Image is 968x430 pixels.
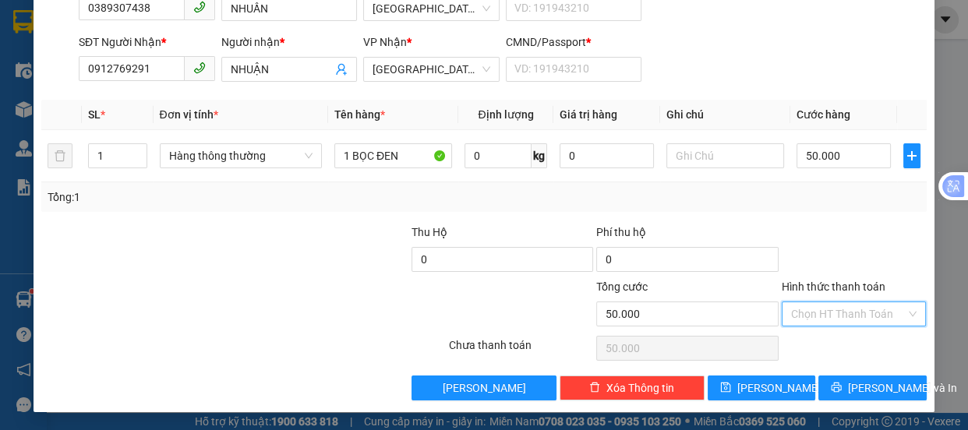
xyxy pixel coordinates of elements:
button: printer[PERSON_NAME] và In [818,375,926,400]
span: Hàng thông thường [169,144,313,167]
span: Định lượng [478,108,533,121]
div: SĐT Người Nhận [79,33,215,51]
span: phone [193,1,206,13]
span: kg [532,143,547,168]
button: save[PERSON_NAME] [708,375,815,400]
span: Xóa Thông tin [606,379,674,397]
span: [PERSON_NAME] và In [848,379,957,397]
div: CMND/Passport [506,33,642,51]
span: Giá trị hàng [560,108,617,121]
span: user-add [335,63,348,76]
button: deleteXóa Thông tin [560,375,705,400]
button: delete [48,143,72,168]
span: delete [589,382,600,394]
span: phone [193,62,206,74]
div: Tổng: 1 [48,189,375,206]
div: Phí thu hộ [596,224,778,247]
input: 0 [560,143,654,168]
button: plus [903,143,920,168]
div: Chưa thanh toán [447,337,595,364]
span: VP Nhận [363,36,407,48]
input: VD: Bàn, Ghế [334,143,452,168]
span: [PERSON_NAME] [737,379,821,397]
div: Người nhận [221,33,358,51]
span: SL [88,108,101,121]
span: save [720,382,731,394]
th: Ghi chú [660,100,790,130]
span: Thu Hộ [412,226,447,238]
input: Ghi Chú [666,143,784,168]
span: plus [904,150,920,162]
span: Tên hàng [334,108,385,121]
span: [PERSON_NAME] [443,379,526,397]
span: Tổng cước [596,280,648,293]
span: Cước hàng [797,108,850,121]
span: Tuy Hòa [373,58,490,81]
button: [PERSON_NAME] [412,375,556,400]
span: Đơn vị tính [160,108,218,121]
span: printer [831,382,842,394]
